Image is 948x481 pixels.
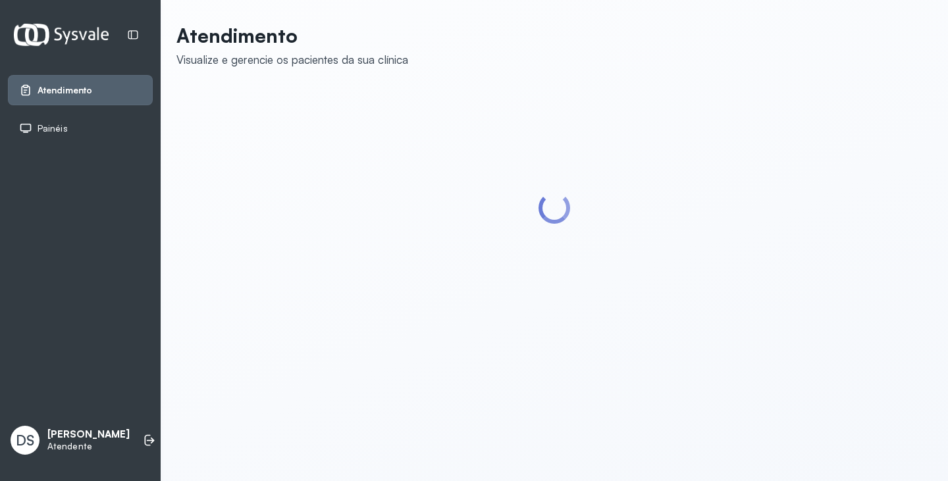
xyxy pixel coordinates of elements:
div: Visualize e gerencie os pacientes da sua clínica [176,53,408,66]
span: Atendimento [38,85,92,96]
span: Painéis [38,123,68,134]
p: Atendente [47,441,130,452]
p: Atendimento [176,24,408,47]
p: [PERSON_NAME] [47,428,130,441]
img: Logotipo do estabelecimento [14,24,109,45]
a: Atendimento [19,84,142,97]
